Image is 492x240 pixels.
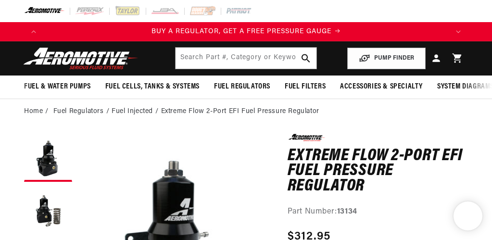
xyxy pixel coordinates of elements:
[24,106,468,117] nav: breadcrumbs
[151,28,331,35] span: BUY A REGULATOR, GET A FREE PRESSURE GAUGE
[333,76,430,98] summary: Accessories & Specialty
[105,82,200,92] span: Fuel Cells, Tanks & Systems
[24,22,43,41] button: Translation missing: en.sections.announcements.previous_announcement
[285,82,326,92] span: Fuel Filters
[449,22,468,41] button: Translation missing: en.sections.announcements.next_announcement
[112,106,161,117] li: Fuel Injected
[295,48,316,69] button: search button
[24,134,72,182] button: Load image 1 in gallery view
[288,149,468,194] h1: Extreme Flow 2-Port EFI Fuel Pressure Regulator
[347,48,426,69] button: PUMP FINDER
[17,76,98,98] summary: Fuel & Water Pumps
[337,208,357,215] strong: 13134
[207,76,278,98] summary: Fuel Regulators
[161,106,319,117] li: Extreme Flow 2-Port EFI Fuel Pressure Regulator
[43,26,449,37] div: Announcement
[24,187,72,235] button: Load image 2 in gallery view
[340,82,423,92] span: Accessories & Specialty
[214,82,270,92] span: Fuel Regulators
[288,206,468,218] div: Part Number:
[176,48,316,69] input: Search by Part Number, Category or Keyword
[43,26,449,37] div: 1 of 4
[53,106,112,117] li: Fuel Regulators
[278,76,333,98] summary: Fuel Filters
[24,106,43,117] a: Home
[21,47,141,70] img: Aeromotive
[98,76,207,98] summary: Fuel Cells, Tanks & Systems
[24,82,91,92] span: Fuel & Water Pumps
